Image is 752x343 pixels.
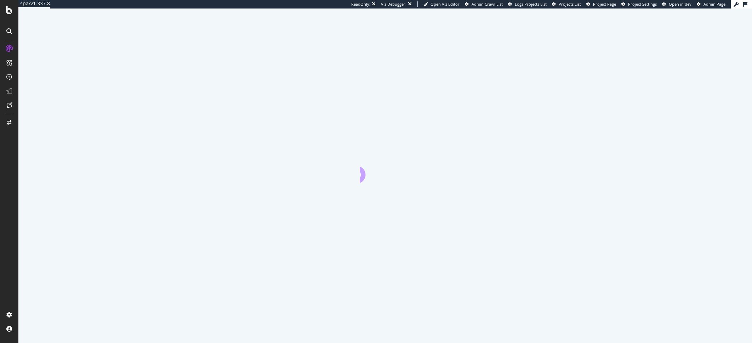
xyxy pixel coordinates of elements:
a: Projects List [552,1,581,7]
span: Project Settings [628,1,657,7]
div: ReadOnly: [351,1,370,7]
span: Open in dev [669,1,691,7]
div: Viz Debugger: [381,1,406,7]
a: Project Page [586,1,616,7]
a: Project Settings [621,1,657,7]
span: Admin Page [703,1,725,7]
span: Projects List [559,1,581,7]
a: Open in dev [662,1,691,7]
a: Logs Projects List [508,1,547,7]
span: Open Viz Editor [431,1,460,7]
a: Admin Crawl List [465,1,503,7]
span: Project Page [593,1,616,7]
a: Admin Page [697,1,725,7]
span: Admin Crawl List [472,1,503,7]
a: Open Viz Editor [423,1,460,7]
div: animation [360,157,411,183]
span: Logs Projects List [515,1,547,7]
